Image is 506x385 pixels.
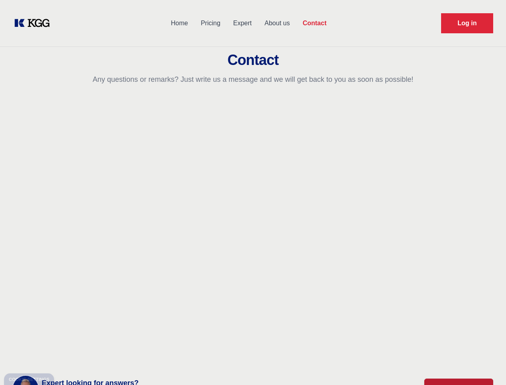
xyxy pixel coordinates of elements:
h2: Contact [10,52,496,68]
p: Any questions or remarks? Just write us a message and we will get back to you as soon as possible! [10,75,496,84]
a: About us [258,13,296,34]
a: Contact [296,13,333,34]
a: Expert [227,13,258,34]
div: Cookie settings [9,377,49,382]
a: Pricing [194,13,227,34]
a: Request Demo [441,13,493,33]
a: KOL Knowledge Platform: Talk to Key External Experts (KEE) [13,17,56,30]
a: Home [164,13,194,34]
iframe: Chat Widget [466,346,506,385]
